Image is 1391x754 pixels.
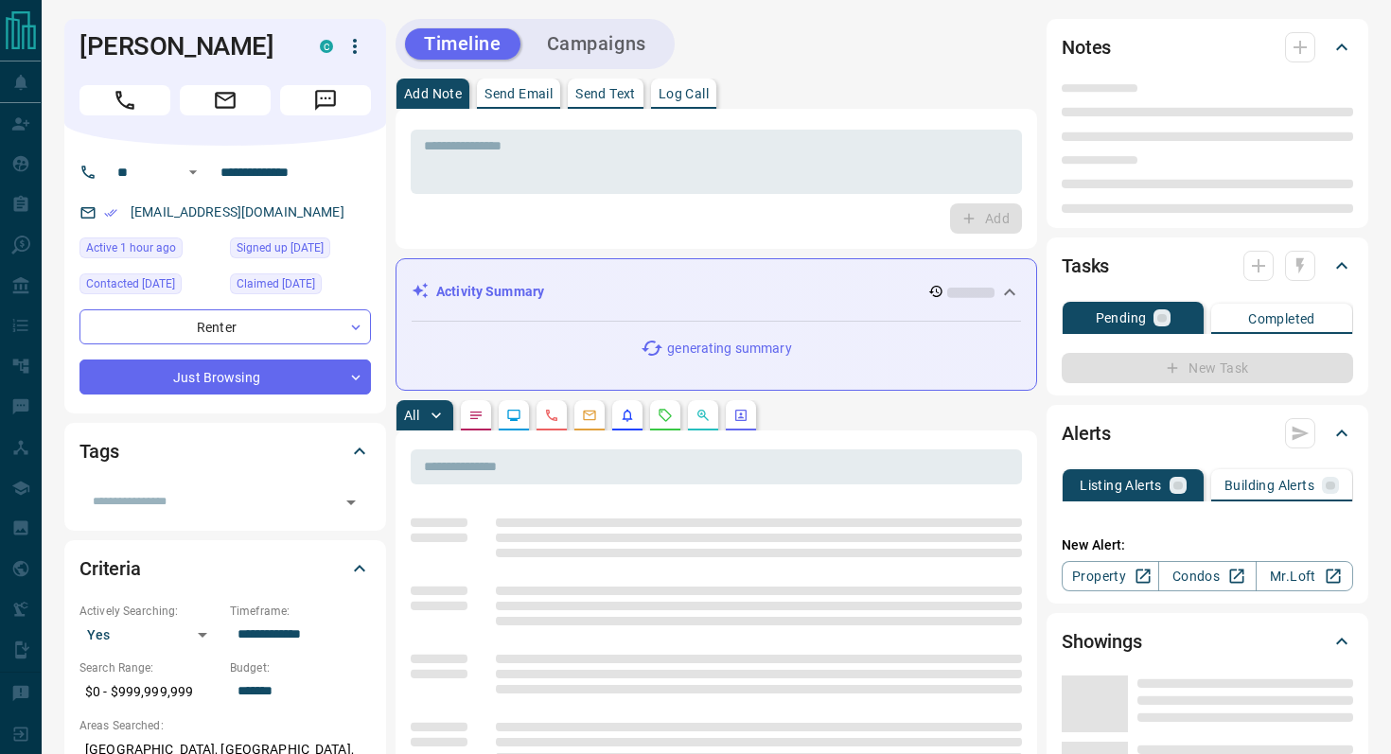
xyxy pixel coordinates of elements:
p: Add Note [404,87,462,100]
h1: [PERSON_NAME] [79,31,291,61]
p: Activity Summary [436,282,544,302]
a: Condos [1158,561,1256,591]
h2: Notes [1062,32,1111,62]
svg: Emails [582,408,597,423]
div: Tags [79,429,371,474]
h2: Tags [79,436,118,466]
span: Signed up [DATE] [237,238,324,257]
span: Contacted [DATE] [86,274,175,293]
span: Claimed [DATE] [237,274,315,293]
div: Notes [1062,25,1353,70]
svg: Calls [544,408,559,423]
p: Pending [1096,311,1147,324]
p: Completed [1248,312,1315,325]
h2: Criteria [79,553,141,584]
p: Search Range: [79,659,220,676]
div: Tasks [1062,243,1353,289]
button: Campaigns [528,28,665,60]
svg: Listing Alerts [620,408,635,423]
button: Open [338,489,364,516]
a: [EMAIL_ADDRESS][DOMAIN_NAME] [131,204,344,219]
a: Property [1062,561,1159,591]
p: Timeframe: [230,603,371,620]
p: Send Text [575,87,636,100]
div: Mon Aug 12 2024 [230,273,371,300]
p: Areas Searched: [79,717,371,734]
p: generating summary [667,339,791,359]
div: Wed Jun 21 2017 [230,237,371,264]
div: Showings [1062,619,1353,664]
p: Building Alerts [1224,479,1314,492]
svg: Agent Actions [733,408,748,423]
h2: Tasks [1062,251,1109,281]
div: Alerts [1062,411,1353,456]
div: Activity Summary [412,274,1021,309]
div: Renter [79,309,371,344]
svg: Opportunities [695,408,711,423]
span: Active 1 hour ago [86,238,176,257]
p: All [404,409,419,422]
button: Open [182,161,204,184]
div: Yes [79,620,220,650]
div: Wed Aug 13 2025 [79,273,220,300]
button: Timeline [405,28,520,60]
div: condos.ca [320,40,333,53]
svg: Notes [468,408,484,423]
p: Send Email [484,87,553,100]
span: Message [280,85,371,115]
div: Mon Aug 18 2025 [79,237,220,264]
p: Actively Searching: [79,603,220,620]
svg: Requests [658,408,673,423]
span: Email [180,85,271,115]
svg: Email Verified [104,206,117,219]
p: New Alert: [1062,535,1353,555]
p: Budget: [230,659,371,676]
svg: Lead Browsing Activity [506,408,521,423]
p: Log Call [659,87,709,100]
p: Listing Alerts [1080,479,1162,492]
p: $0 - $999,999,999 [79,676,220,708]
div: Criteria [79,546,371,591]
span: Call [79,85,170,115]
a: Mr.Loft [1256,561,1353,591]
h2: Alerts [1062,418,1111,448]
div: Just Browsing [79,359,371,395]
h2: Showings [1062,626,1142,657]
